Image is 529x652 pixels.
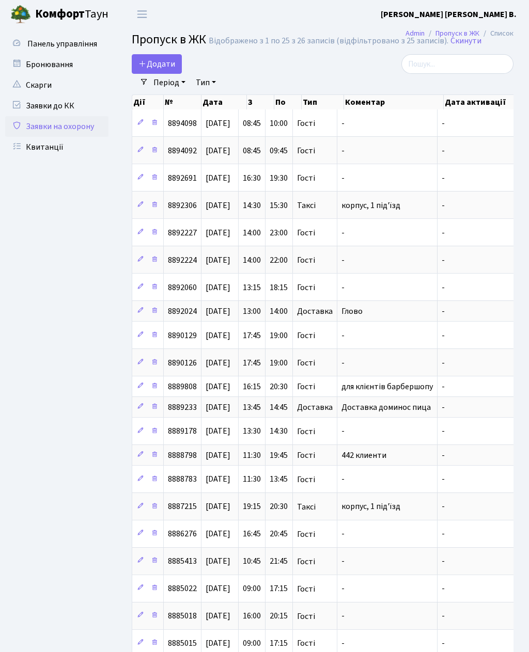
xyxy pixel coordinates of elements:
span: 20:30 [270,381,288,392]
a: [PERSON_NAME] [PERSON_NAME] В. [381,8,517,21]
th: № [164,95,201,109]
span: 13:30 [243,426,261,437]
span: 19:30 [270,172,288,184]
span: - [442,282,445,293]
span: 14:45 [270,402,288,413]
span: 8894092 [168,145,197,156]
span: 17:45 [243,330,261,341]
span: - [442,330,445,341]
span: - [341,118,345,129]
span: - [341,638,345,649]
span: Доставка [297,307,333,315]
img: logo.png [10,4,31,25]
span: 21:45 [270,556,288,567]
span: Доставка [297,403,333,411]
span: Гості [297,585,315,593]
span: 14:00 [243,255,261,266]
div: Відображено з 1 по 25 з 26 записів (відфільтровано з 25 записів). [209,36,448,46]
span: 13:45 [270,474,288,485]
span: 8892691 [168,172,197,184]
span: 14:30 [270,426,288,437]
span: Глово [341,306,363,317]
span: 08:45 [243,118,261,129]
span: - [341,357,345,369]
span: [DATE] [206,200,230,211]
span: [DATE] [206,172,230,184]
span: 8890129 [168,330,197,341]
a: Період [149,74,190,91]
span: 09:45 [270,145,288,156]
span: 8887215 [168,501,197,513]
span: [DATE] [206,381,230,392]
span: Гості [297,174,315,182]
span: 10:45 [243,556,261,567]
span: Гості [297,475,315,484]
span: 16:30 [243,172,261,184]
span: 14:00 [270,306,288,317]
span: [DATE] [206,357,230,369]
a: Додати [132,54,182,74]
a: Квитанції [5,137,108,157]
th: Дата активації [444,95,517,109]
span: - [341,556,345,567]
input: Пошук... [401,54,514,74]
span: - [442,255,445,266]
span: Гості [297,427,315,436]
span: Гості [297,331,315,340]
span: - [341,227,345,238]
a: Пропуск в ЖК [435,28,479,39]
b: [PERSON_NAME] [PERSON_NAME] В. [381,9,517,20]
a: Панель управління [5,34,108,54]
span: [DATE] [206,227,230,238]
span: - [341,145,345,156]
span: [DATE] [206,330,230,341]
span: Гості [297,639,315,647]
a: Тип [192,74,220,91]
span: Гості [297,530,315,538]
span: 20:45 [270,529,288,540]
span: [DATE] [206,255,230,266]
span: - [442,172,445,184]
a: Скарги [5,75,108,96]
span: [DATE] [206,638,230,649]
span: 09:00 [243,638,261,649]
span: 8892227 [168,227,197,238]
span: Гості [297,147,315,155]
span: 17:15 [270,638,288,649]
span: [DATE] [206,501,230,513]
span: Гості [297,359,315,367]
span: Гості [297,558,315,566]
span: Доставка доминос пица [341,402,431,413]
span: - [442,381,445,392]
span: 16:15 [243,381,261,392]
span: - [341,611,345,622]
th: Дії [132,95,164,109]
span: 11:30 [243,450,261,461]
span: - [442,450,445,461]
span: 19:00 [270,330,288,341]
span: - [442,611,445,622]
span: - [341,583,345,595]
span: 20:30 [270,501,288,513]
span: - [442,145,445,156]
span: 13:45 [243,402,261,413]
span: 22:00 [270,255,288,266]
span: 19:15 [243,501,261,513]
span: Гості [297,283,315,292]
span: для клієнтів барбершопу [341,381,433,392]
span: - [442,118,445,129]
a: Заявки на охорону [5,116,108,137]
span: [DATE] [206,282,230,293]
span: Гості [297,119,315,128]
span: - [442,402,445,413]
span: 8892060 [168,282,197,293]
span: 13:00 [243,306,261,317]
span: 17:15 [270,583,288,595]
span: - [442,426,445,437]
span: корпус, 1 під'їзд [341,501,400,513]
span: [DATE] [206,145,230,156]
b: Комфорт [35,6,85,22]
span: 15:30 [270,200,288,211]
span: [DATE] [206,450,230,461]
span: 8890126 [168,357,197,369]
